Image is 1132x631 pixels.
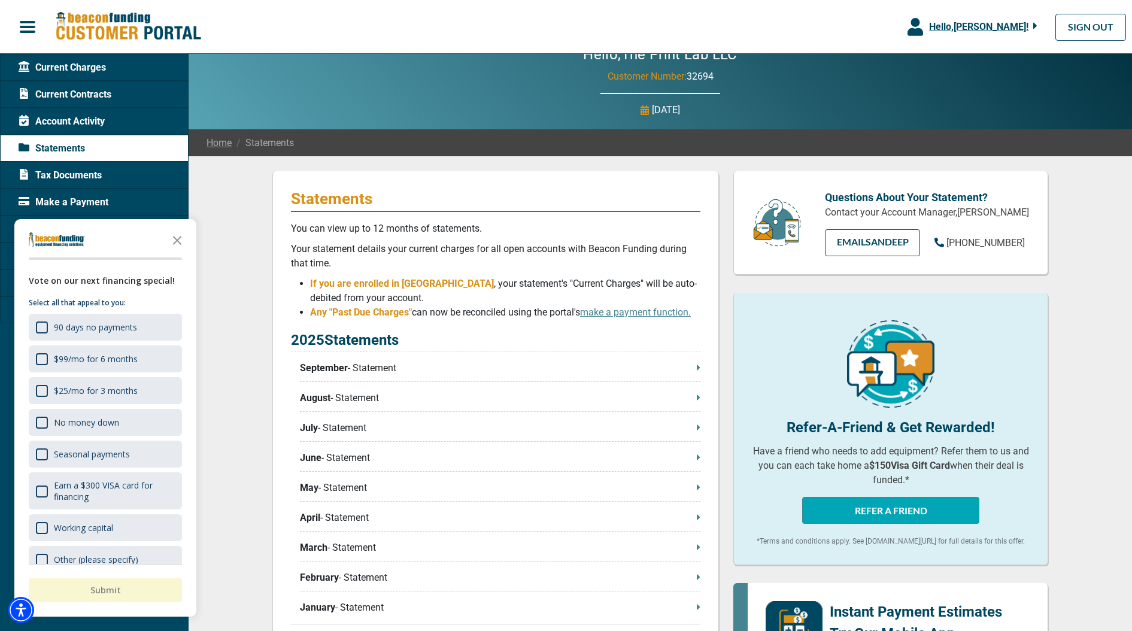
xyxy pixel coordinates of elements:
a: Home [207,136,232,150]
p: Contact your Account Manager, [PERSON_NAME] [825,205,1030,220]
div: Earn a $300 VISA card for financing [29,472,182,509]
div: Seasonal payments [54,448,130,460]
img: customer-service.png [750,198,804,248]
a: EMAILSandeep [825,229,920,256]
div: 90 days no payments [29,314,182,341]
p: Statements [291,189,700,208]
div: Other (please specify) [54,554,138,565]
p: Your statement details your current charges for all open accounts with Beacon Funding during that... [291,242,700,271]
div: Vote on our next financing special! [29,274,182,287]
span: Hello, [PERSON_NAME] ! [929,21,1028,32]
p: Questions About Your Statement? [825,189,1030,205]
span: July [300,421,318,435]
span: March [300,541,327,555]
p: Instant Payment Estimates [830,601,1002,623]
span: Customer Number: [608,71,687,82]
div: $25/mo for 3 months [29,377,182,404]
div: Working capital [29,514,182,541]
span: February [300,571,339,585]
span: , your statement's "Current Charges" will be auto-debited from your account. [310,278,697,304]
div: $25/mo for 3 months [54,385,138,396]
div: No money down [54,417,119,428]
button: Submit [29,578,182,602]
p: 2025 Statements [291,329,700,351]
span: Make a Payment [19,195,108,210]
span: May [300,481,318,495]
span: Statements [19,141,85,156]
img: Beacon Funding Customer Portal Logo [55,11,201,42]
p: Select all that appeal to you: [29,297,182,309]
a: [PHONE_NUMBER] [934,236,1025,250]
p: - Statement [300,600,700,615]
p: - Statement [300,391,700,405]
div: $99/mo for 6 months [29,345,182,372]
div: Survey [14,219,196,617]
span: Account Activity [19,114,105,129]
p: *Terms and conditions apply. See [DOMAIN_NAME][URL] for full details for this offer. [752,536,1030,547]
span: April [300,511,320,525]
h2: Hello, The Print Lab LLC [547,46,773,63]
span: August [300,391,330,405]
p: - Statement [300,511,700,525]
span: [PHONE_NUMBER] [946,237,1025,248]
p: [DATE] [652,103,680,117]
span: Tax Documents [19,168,102,183]
span: Current Charges [19,60,106,75]
span: Any "Past Due Charges" [310,307,412,318]
span: June [300,451,321,465]
p: - Statement [300,361,700,375]
span: 32694 [687,71,714,82]
p: You can view up to 12 months of statements. [291,222,700,236]
b: $150 Visa Gift Card [869,460,950,471]
img: Company logo [29,232,85,247]
div: No money down [29,409,182,436]
div: Seasonal payments [29,441,182,468]
img: refer-a-friend-icon.png [847,320,934,408]
a: SIGN OUT [1055,14,1126,41]
div: Other (please specify) [29,546,182,573]
span: can now be reconciled using the portal's [412,307,691,318]
p: - Statement [300,481,700,495]
div: Accessibility Menu [8,597,34,623]
span: Current Contracts [19,87,111,102]
button: REFER A FRIEND [802,497,979,524]
p: - Statement [300,571,700,585]
div: 90 days no payments [54,321,137,333]
div: Earn a $300 VISA card for financing [54,480,175,502]
p: - Statement [300,421,700,435]
span: Statements [232,136,294,150]
p: Have a friend who needs to add equipment? Refer them to us and you can each take home a when thei... [752,444,1030,487]
div: $99/mo for 6 months [54,353,138,365]
p: Refer-A-Friend & Get Rewarded! [752,417,1030,438]
p: - Statement [300,541,700,555]
span: September [300,361,348,375]
button: Close the survey [165,227,189,251]
span: January [300,600,335,615]
p: - Statement [300,451,700,465]
span: If you are enrolled in [GEOGRAPHIC_DATA] [310,278,494,289]
div: Working capital [54,522,113,533]
a: make a payment function. [580,307,691,318]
